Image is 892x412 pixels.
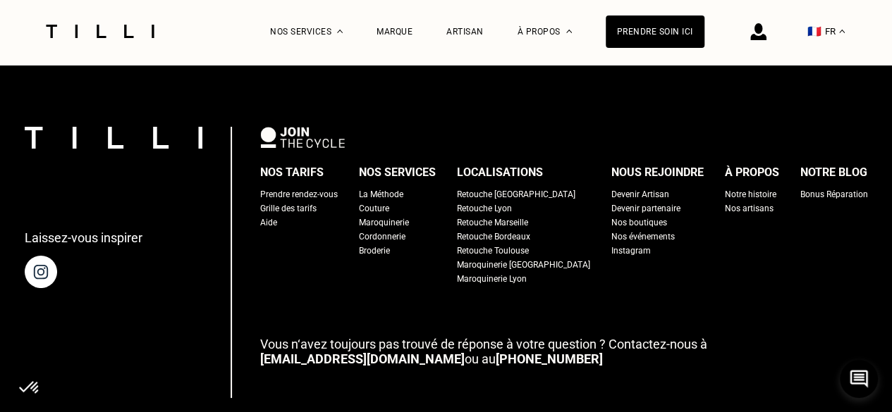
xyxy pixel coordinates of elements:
[457,201,512,216] a: Retouche Lyon
[611,230,675,244] a: Nos événements
[807,25,821,38] span: 🇫🇷
[725,162,779,183] div: À propos
[457,244,529,258] a: Retouche Toulouse
[260,216,277,230] a: Aide
[606,15,704,48] a: Prendre soin ici
[725,187,776,201] a: Notre histoire
[260,351,465,366] a: [EMAIL_ADDRESS][DOMAIN_NAME]
[446,27,484,37] a: Artisan
[566,30,572,33] img: Menu déroulant à propos
[800,162,867,183] div: Notre blog
[25,127,202,149] img: logo Tilli
[25,230,142,245] p: Laissez-vous inspirer
[457,272,527,286] a: Maroquinerie Lyon
[457,187,575,201] a: Retouche [GEOGRAPHIC_DATA]
[496,351,603,366] a: [PHONE_NUMBER]
[611,201,680,216] a: Devenir partenaire
[359,162,436,183] div: Nos services
[260,337,868,366] p: ou au
[260,162,324,183] div: Nos tarifs
[611,216,667,230] a: Nos boutiques
[260,127,345,148] img: logo Join The Cycle
[260,337,707,351] span: Vous n‘avez toujours pas trouvé de réponse à votre question ? Contactez-nous à
[457,230,530,244] a: Retouche Bordeaux
[377,27,413,37] a: Marque
[41,25,159,38] img: Logo du service de couturière Tilli
[260,187,338,201] a: Prendre rendez-vous
[457,258,590,272] a: Maroquinerie [GEOGRAPHIC_DATA]
[611,162,704,183] div: Nous rejoindre
[359,187,403,201] a: La Méthode
[800,187,868,201] a: Bonus Réparation
[611,187,669,201] a: Devenir Artisan
[457,216,528,230] a: Retouche Marseille
[359,230,405,244] a: Cordonnerie
[260,201,317,216] a: Grille des tarifs
[750,23,766,40] img: icône connexion
[25,256,57,288] img: page instagram de Tilli une retoucherie à domicile
[457,162,543,183] div: Localisations
[359,216,409,230] a: Maroquinerie
[359,244,390,258] a: Broderie
[725,201,774,216] a: Nos artisans
[839,30,845,33] img: menu déroulant
[359,201,389,216] a: Couture
[337,30,343,33] img: Menu déroulant
[611,244,651,258] a: Instagram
